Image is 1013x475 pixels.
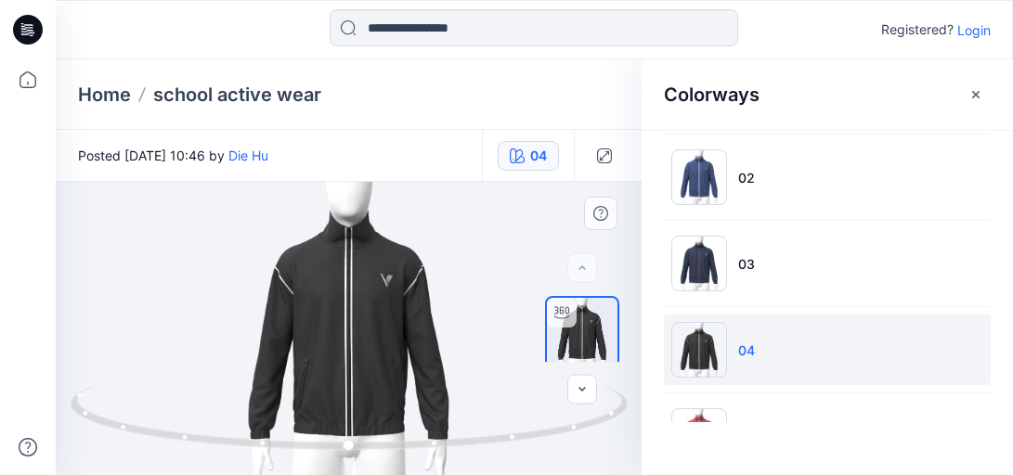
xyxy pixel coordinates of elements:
[957,20,991,40] p: Login
[881,19,954,41] p: Registered?
[547,298,617,368] img: Faceless-M-Turntable
[78,146,268,165] span: Posted [DATE] 10:46 by
[738,168,755,187] p: 02
[530,146,547,166] div: 04
[671,322,727,378] img: 04
[738,254,755,274] p: 03
[78,82,131,108] a: Home
[671,408,727,464] img: 05
[671,236,727,291] img: 03
[664,83,760,106] h2: Colorways
[153,82,321,108] p: school active wear
[671,149,727,205] img: 02
[228,148,268,163] a: Die Hu
[498,141,559,171] button: 04
[738,340,755,360] p: 04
